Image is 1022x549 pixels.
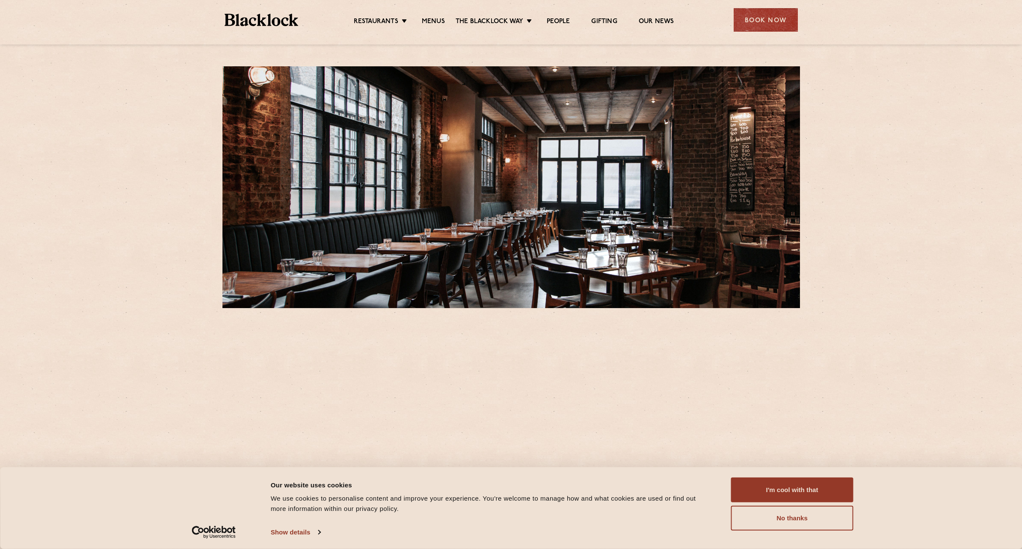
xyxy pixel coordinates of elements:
a: People [547,18,570,27]
a: The Blacklock Way [456,18,523,27]
a: Show details [271,526,320,539]
button: I'm cool with that [731,478,853,502]
img: BL_Textured_Logo-footer-cropped.svg [225,14,299,26]
a: Our News [639,18,674,27]
div: We use cookies to personalise content and improve your experience. You're welcome to manage how a... [271,493,712,514]
a: Menus [422,18,445,27]
div: Our website uses cookies [271,480,712,490]
a: Usercentrics Cookiebot - opens in a new window [176,526,251,539]
a: Gifting [591,18,617,27]
div: Book Now [734,8,798,32]
a: Restaurants [354,18,398,27]
button: No thanks [731,506,853,531]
